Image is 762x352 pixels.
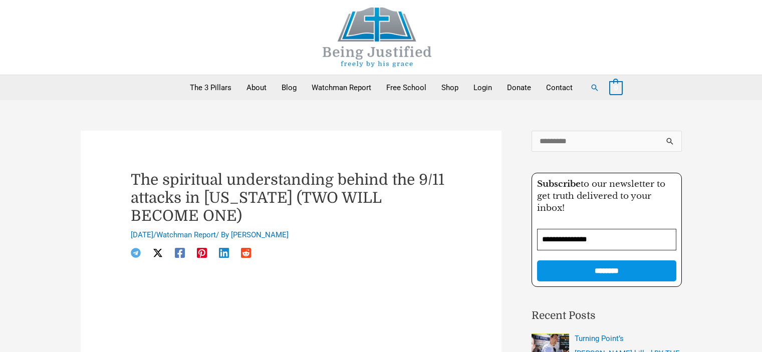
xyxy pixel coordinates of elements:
[131,230,153,239] span: [DATE]
[379,75,434,100] a: Free School
[590,83,599,92] a: Search button
[231,230,289,239] a: [PERSON_NAME]
[239,75,274,100] a: About
[609,83,623,92] a: View Shopping Cart, empty
[466,75,499,100] a: Login
[614,84,618,92] span: 0
[537,229,676,250] input: Email Address *
[302,8,452,67] img: Being Justified
[153,248,163,258] a: Twitter / X
[539,75,580,100] a: Contact
[537,179,665,213] span: to our newsletter to get truth delivered to your inbox!
[131,230,451,241] div: / / By
[499,75,539,100] a: Donate
[131,248,141,258] a: Telegram
[241,248,251,258] a: Reddit
[532,308,682,324] h2: Recent Posts
[156,230,216,239] a: Watchman Report
[175,248,185,258] a: Facebook
[434,75,466,100] a: Shop
[537,179,581,189] strong: Subscribe
[274,75,304,100] a: Blog
[182,75,239,100] a: The 3 Pillars
[131,171,451,225] h1: The spiritual understanding behind the 9/11 attacks in [US_STATE] (TWO WILL BECOME ONE)
[197,248,207,258] a: Pinterest
[219,248,229,258] a: Linkedin
[304,75,379,100] a: Watchman Report
[182,75,580,100] nav: Primary Site Navigation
